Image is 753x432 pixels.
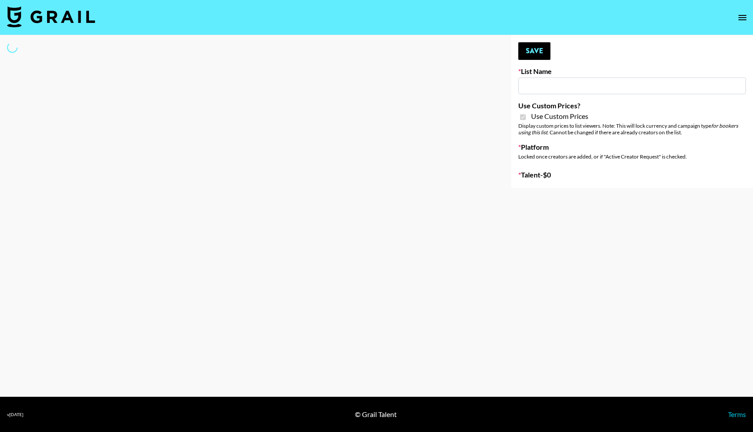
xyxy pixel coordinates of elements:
span: Use Custom Prices [531,112,588,121]
div: v [DATE] [7,412,23,417]
button: Save [518,42,550,60]
div: Locked once creators are added, or if "Active Creator Request" is checked. [518,153,746,160]
div: Display custom prices to list viewers. Note: This will lock currency and campaign type . Cannot b... [518,122,746,136]
label: List Name [518,67,746,76]
img: Grail Talent [7,6,95,27]
em: for bookers using this list [518,122,738,136]
a: Terms [728,410,746,418]
div: © Grail Talent [355,410,397,419]
label: Platform [518,143,746,151]
button: open drawer [734,9,751,26]
label: Use Custom Prices? [518,101,746,110]
label: Talent - $ 0 [518,170,746,179]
